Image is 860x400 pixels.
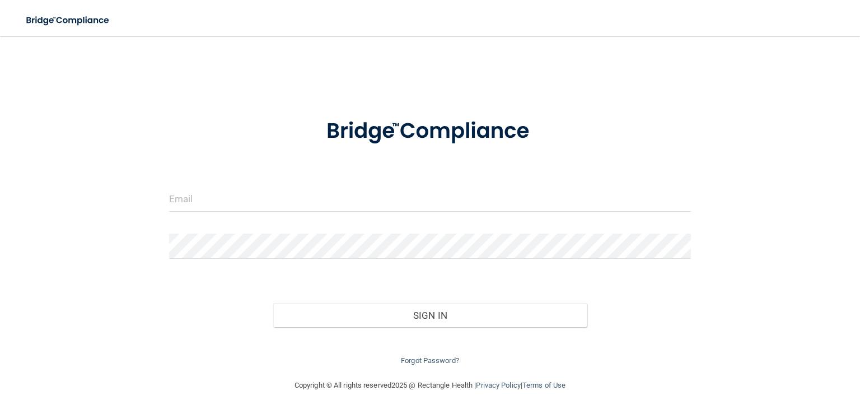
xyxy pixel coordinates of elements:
[304,103,557,160] img: bridge_compliance_login_screen.278c3ca4.svg
[169,187,691,212] input: Email
[522,381,565,389] a: Terms of Use
[476,381,520,389] a: Privacy Policy
[273,303,586,328] button: Sign In
[17,9,120,32] img: bridge_compliance_login_screen.278c3ca4.svg
[401,356,459,365] a: Forgot Password?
